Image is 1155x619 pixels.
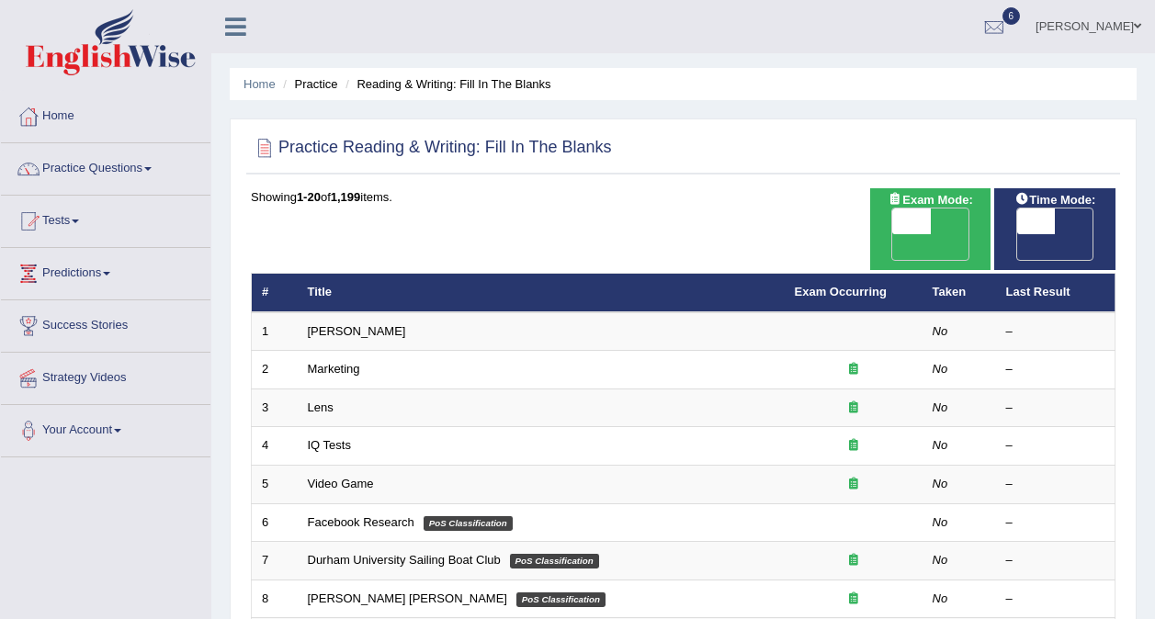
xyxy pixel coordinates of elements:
[252,580,298,618] td: 8
[795,437,912,455] div: Exam occurring question
[795,285,887,298] a: Exam Occurring
[1006,323,1105,341] div: –
[1,196,210,242] a: Tests
[252,542,298,580] td: 7
[424,516,513,531] em: PoS Classification
[297,190,321,204] b: 1-20
[870,188,991,270] div: Show exams occurring in exams
[1007,190,1103,209] span: Time Mode:
[308,553,501,567] a: Durham University Sailing Boat Club
[795,361,912,378] div: Exam occurring question
[795,552,912,569] div: Exam occurring question
[1006,552,1105,569] div: –
[308,324,406,338] a: [PERSON_NAME]
[1006,400,1105,417] div: –
[278,75,337,93] li: Practice
[933,553,948,567] em: No
[510,554,599,568] em: PoS Classification
[933,362,948,376] em: No
[252,274,298,312] th: #
[252,388,298,427] td: 3
[1,300,210,346] a: Success Stories
[308,400,334,414] a: Lens
[516,592,606,607] em: PoS Classification
[795,400,912,417] div: Exam occurring question
[1,248,210,294] a: Predictions
[1006,514,1105,532] div: –
[252,312,298,351] td: 1
[341,75,550,93] li: Reading & Writing: Fill In The Blanks
[795,476,912,493] div: Exam occurring question
[933,591,948,605] em: No
[933,477,948,490] em: No
[252,351,298,389] td: 2
[933,324,948,338] em: No
[1,143,210,189] a: Practice Questions
[308,591,507,605] a: [PERSON_NAME] [PERSON_NAME]
[1002,7,1021,25] span: 6
[252,503,298,542] td: 6
[1,353,210,399] a: Strategy Videos
[996,274,1115,312] th: Last Result
[252,427,298,466] td: 4
[933,400,948,414] em: No
[1006,591,1105,608] div: –
[308,477,374,490] a: Video Game
[243,77,276,91] a: Home
[933,515,948,529] em: No
[795,591,912,608] div: Exam occurring question
[1006,476,1105,493] div: –
[331,190,361,204] b: 1,199
[880,190,979,209] span: Exam Mode:
[252,466,298,504] td: 5
[1,91,210,137] a: Home
[1,405,210,451] a: Your Account
[933,438,948,452] em: No
[298,274,785,312] th: Title
[1006,361,1105,378] div: –
[923,274,996,312] th: Taken
[1006,437,1105,455] div: –
[251,134,612,162] h2: Practice Reading & Writing: Fill In The Blanks
[308,362,360,376] a: Marketing
[308,515,414,529] a: Facebook Research
[308,438,351,452] a: IQ Tests
[251,188,1115,206] div: Showing of items.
